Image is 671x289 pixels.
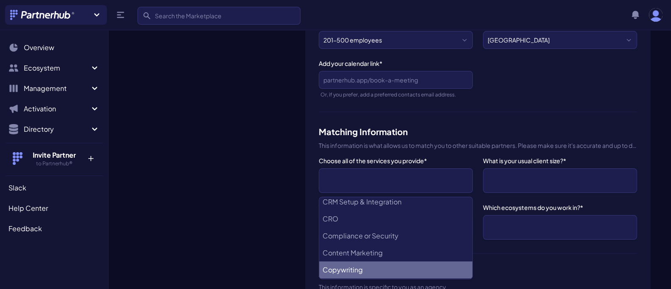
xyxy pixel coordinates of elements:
li: CRM Setup & Integration [319,193,472,210]
a: Help Center [5,200,103,217]
input: Search the Marketplace [138,7,300,25]
img: Partnerhub® Logo [10,10,75,20]
h4: Invite Partner [27,150,81,160]
button: Management [5,80,103,97]
span: Feedback [8,224,42,234]
p: This information is what allows us to match you to other suitable partners. Please make sure it's... [319,141,637,150]
li: Content Marketing [319,244,472,261]
label: Choose all of the services you provide* [319,156,473,165]
label: Add your calendar link* [319,59,473,68]
span: Activation [24,104,90,114]
li: Copywriting [319,261,472,278]
span: Help Center [8,203,48,213]
img: user photo [649,8,663,22]
button: Invite Partner to Partnerhub® + [5,143,103,174]
li: Compliance or Security [319,227,472,244]
a: Overview [5,39,103,56]
span: Slack [8,183,26,193]
label: What is your usual client size?* [483,156,637,165]
a: Slack [5,179,103,196]
div: Or, if you prefer, add a preferred contacts email address. [320,91,473,98]
button: Directory [5,121,103,138]
button: Ecosystem [5,59,103,76]
h3: Matching Information [319,126,637,138]
a: Feedback [5,220,103,237]
span: Management [24,83,90,93]
span: Directory [24,124,90,134]
span: Overview [24,42,54,53]
li: CRO [319,210,472,227]
label: Which ecosystems do you work in?* [483,203,637,212]
h3: Agency Information [319,267,637,279]
p: + [81,150,100,164]
button: Activation [5,100,103,117]
input: partnerhub.app/book-a-meeting [319,71,473,89]
span: Ecosystem [24,63,90,73]
h5: to Partnerhub® [27,160,81,167]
